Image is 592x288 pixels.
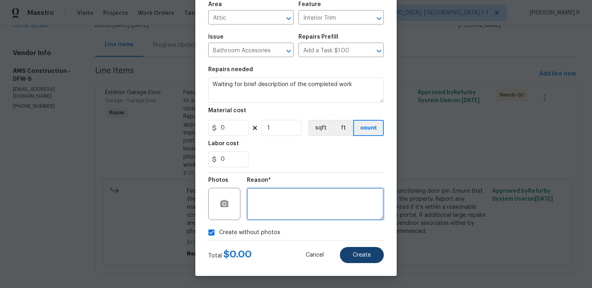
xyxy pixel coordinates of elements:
[208,177,228,183] h5: Photos
[373,13,385,24] button: Open
[283,13,294,24] button: Open
[353,120,384,136] button: count
[208,108,246,113] h5: Material cost
[298,34,338,40] h5: Repairs Prefill
[340,247,384,263] button: Create
[353,252,371,258] span: Create
[208,34,224,40] h5: Issue
[283,45,294,57] button: Open
[208,250,252,260] div: Total
[373,45,385,57] button: Open
[333,120,353,136] button: ft
[208,77,384,103] textarea: Waiting for brief description of the completed work
[247,177,271,183] h5: Reason*
[308,120,333,136] button: sqft
[293,247,337,263] button: Cancel
[208,67,253,72] h5: Repairs needed
[298,2,321,7] h5: Feature
[219,228,280,237] span: Create without photos
[224,249,252,259] span: $ 0.00
[306,252,324,258] span: Cancel
[208,141,239,146] h5: Labor cost
[208,2,222,7] h5: Area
